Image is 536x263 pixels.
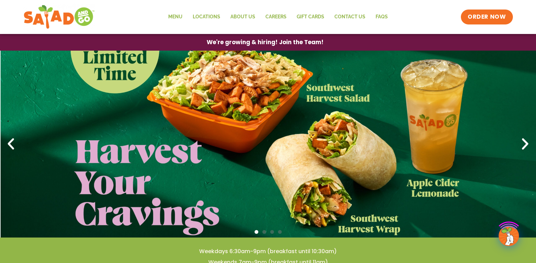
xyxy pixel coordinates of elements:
[196,34,334,50] a: We're growing & hiring! Join the Team!
[163,9,188,25] a: Menu
[255,230,258,234] span: Go to slide 1
[262,230,266,234] span: Go to slide 2
[292,9,329,25] a: GIFT CARDS
[225,9,260,25] a: About Us
[461,10,513,24] a: ORDER NOW
[329,9,370,25] a: Contact Us
[3,137,18,152] div: Previous slide
[14,248,522,255] h4: Weekdays 6:30am-9pm (breakfast until 10:30am)
[270,230,274,234] span: Go to slide 3
[278,230,282,234] span: Go to slide 4
[518,137,533,152] div: Next slide
[468,13,506,21] span: ORDER NOW
[163,9,393,25] nav: Menu
[207,39,324,45] span: We're growing & hiring! Join the Team!
[260,9,292,25] a: Careers
[23,3,95,31] img: new-SAG-logo-768×292
[370,9,393,25] a: FAQs
[188,9,225,25] a: Locations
